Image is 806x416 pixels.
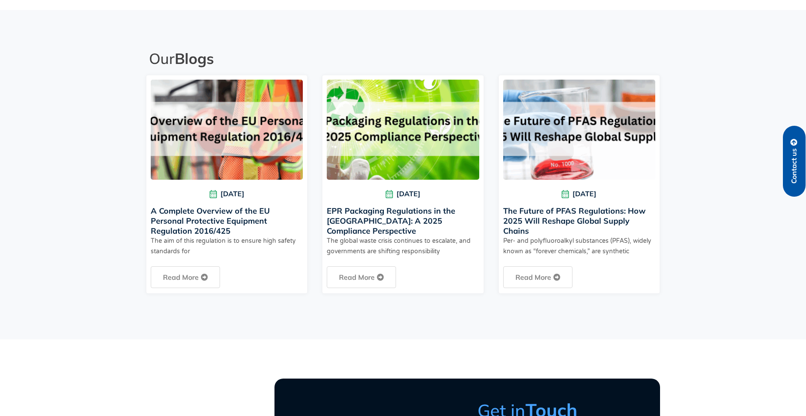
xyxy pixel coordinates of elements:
span: [DATE] [327,188,479,199]
p: Per- and polyfluoroalkyl substances (PFAS), widely known as “forever chemicals,” are synthetic [503,236,655,257]
span: [DATE] [151,188,303,199]
a: Read more about EPR Packaging Regulations in the US: A 2025 Compliance Perspective [327,266,396,288]
a: Read more about A Complete Overview of the EU Personal Protective Equipment Regulation 2016/425 [151,266,220,288]
a: Contact us [783,126,806,197]
a: EPR Packaging Regulations in the [GEOGRAPHIC_DATA]: A 2025 Compliance Perspective [327,206,455,236]
span: [DATE] [503,188,655,199]
a: The Future of PFAS Regulations: How 2025 Will Reshape Global Supply Chains [503,206,646,236]
p: The global waste crisis continues to escalate, and governments are shifting responsibility [327,236,479,257]
span: Contact us [790,148,798,184]
p: The aim of this regulation is to ensure high safety standards for [151,236,303,257]
a: A Complete Overview of the EU Personal Protective Equipment Regulation 2016/425 [151,206,270,236]
span: Blogs [175,49,214,68]
a: Read more about The Future of PFAS Regulations: How 2025 Will Reshape Global Supply Chains [503,266,572,288]
h2: Our [149,49,660,68]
